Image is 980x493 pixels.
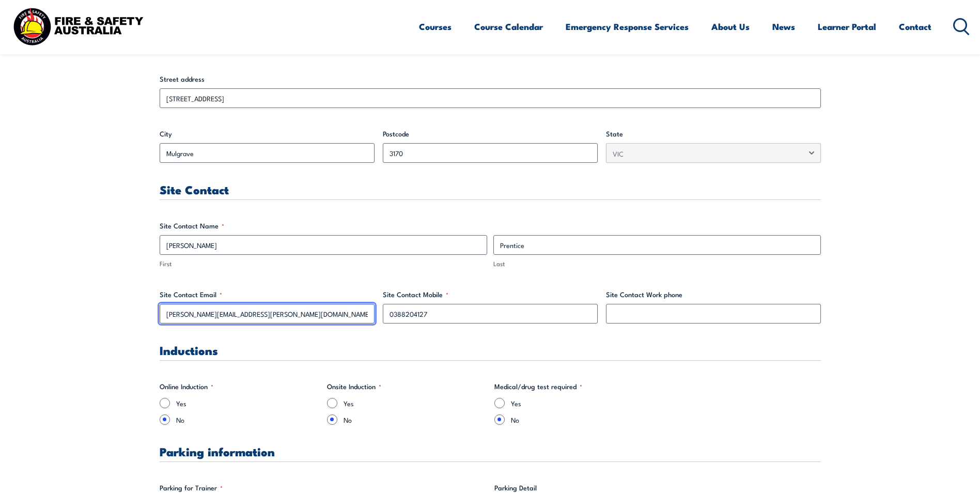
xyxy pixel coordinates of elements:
a: Course Calendar [474,13,543,40]
label: Yes [344,398,486,408]
legend: Parking for Trainer [160,483,223,493]
label: City [160,129,375,139]
legend: Online Induction [160,381,213,392]
label: First [160,259,487,269]
h3: Inductions [160,344,821,356]
a: Learner Portal [818,13,876,40]
a: News [772,13,795,40]
label: Street address [160,74,821,84]
legend: Site Contact Name [160,221,224,231]
label: Last [493,259,821,269]
a: About Us [711,13,750,40]
legend: Medical/drug test required [494,381,582,392]
h3: Site Contact [160,183,821,195]
legend: Onsite Induction [327,381,381,392]
h3: Parking information [160,445,821,457]
a: Courses [419,13,452,40]
label: Parking Detail [494,483,821,493]
a: Contact [899,13,931,40]
label: Postcode [383,129,598,139]
label: Yes [511,398,654,408]
label: No [176,414,319,425]
label: Site Contact Email [160,289,375,300]
label: Yes [176,398,319,408]
label: Site Contact Work phone [606,289,821,300]
a: Emergency Response Services [566,13,689,40]
label: No [344,414,486,425]
label: Site Contact Mobile [383,289,598,300]
label: State [606,129,821,139]
label: No [511,414,654,425]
